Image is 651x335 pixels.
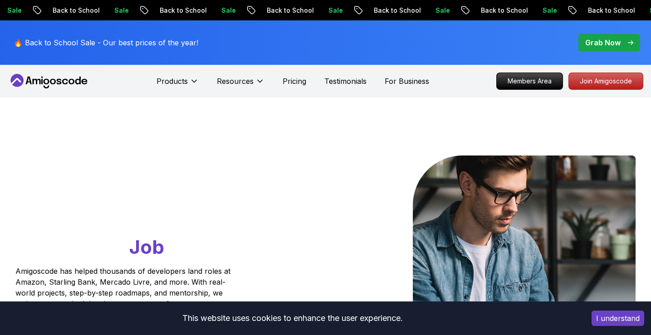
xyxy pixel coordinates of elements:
p: Sale [318,6,347,15]
p: Back to School [256,6,318,15]
p: Amigoscode has helped thousands of developers land roles at Amazon, Starling Bank, Mercado Livre,... [15,266,233,309]
button: Accept cookies [592,311,644,326]
p: Sale [211,6,240,15]
p: Sale [425,6,454,15]
p: 🔥 Back to School Sale - Our best prices of the year! [14,37,198,48]
p: Resources [217,76,254,87]
h1: Go From Learning to Hired: Master Java, Spring Boot & Cloud Skills That Get You the [15,155,265,260]
p: Sale [532,6,561,15]
p: Sale [104,6,133,15]
p: Back to School [149,6,211,15]
p: Back to School [42,6,104,15]
a: Members Area [496,73,563,90]
button: Products [157,76,199,94]
button: Resources [217,76,264,94]
p: Back to School [578,6,639,15]
span: Job [129,235,164,258]
p: Grab Now [585,37,621,48]
a: For Business [385,76,429,87]
p: Members Area [497,73,563,89]
p: Back to School [363,6,425,15]
p: Products [157,76,188,87]
a: Testimonials [324,76,367,87]
a: Join Amigoscode [568,73,643,90]
p: Join Amigoscode [569,73,643,89]
div: This website uses cookies to enhance the user experience. [7,308,578,328]
p: Back to School [470,6,532,15]
a: Pricing [283,76,306,87]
